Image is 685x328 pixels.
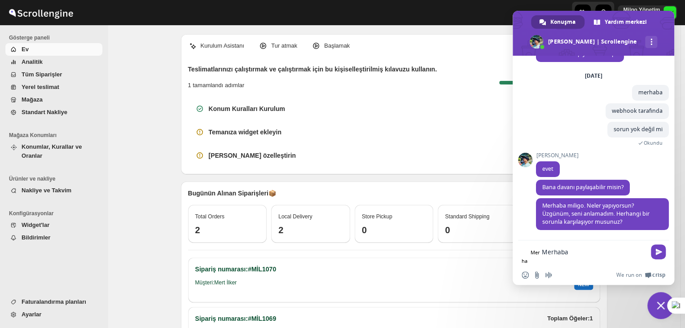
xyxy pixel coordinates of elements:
span: Ev [22,46,29,53]
div: [DATE] [585,73,602,79]
span: Crisp [652,271,665,279]
span: Widget'lar [22,222,49,228]
div: Yardım merkezi [585,15,656,29]
h2: Sipariş numarası: #MİL1070 [195,265,277,274]
lt-span: Merha [522,249,540,264]
span: Ürünler ve nakliye [9,175,103,182]
h3: Konum Kuralları Kurulum [209,104,285,113]
h3: 0 [445,225,509,235]
span: Mağaza [22,96,43,103]
p: Milgo Yönetim [623,6,660,13]
h3: Temanıza widget ekleyin [209,128,281,137]
div: Daha fazla kanal [645,36,657,48]
span: evet [542,165,553,173]
textarea: Mesajınızı yazın... [542,248,645,256]
span: Sesli mesaj kaydetme [545,271,552,279]
span: [PERSON_NAME] [536,152,579,159]
h3: 2 [278,225,343,235]
span: Konumlar, Kurallar ve Oranlar [22,143,82,159]
span: Konuşma [550,15,575,29]
span: sorun yok değil mi [614,125,663,133]
span: Gönder [651,244,666,259]
span: Emoji ekle [522,271,529,279]
div: Sohbeti kapat [647,292,674,319]
p: 1 tamamlandı adımlar [188,81,245,90]
span: Tüm Siparişler [22,71,62,78]
span: Ayarlar [22,311,41,318]
button: Nakliye ve Takvim [5,184,102,197]
p: Toplam Öğeler: 1 [547,314,593,323]
span: Gösterge paneli [9,34,103,41]
p: Kurulum Asistanı [201,41,245,50]
button: Bildirimler [5,231,102,244]
a: We run onCrisp [616,271,665,279]
span: Store Pickup [362,213,392,220]
h6: Müşteri: Mert İlker [195,279,237,290]
span: Bana davanı paylaşabilir misin? [542,183,624,191]
h3: 0 [362,225,426,235]
span: Merhaba miligo. Neler yapıyorsun? Üzgünüm, seni anlamadım. Herhangi bir sorunla karşılaşıyor musu... [542,202,650,226]
span: Konfigürasyonlar [9,210,103,217]
img: ScrollEngine [7,1,75,24]
span: Local Delivery [278,213,312,220]
button: User menu [618,5,677,20]
span: We run on [616,271,642,279]
span: Yardım merkezi [605,15,647,29]
button: Widget'lar [5,219,102,231]
button: Konumlar, Kurallar ve Oranlar [5,141,102,162]
span: Total Orders [195,213,224,220]
button: Analitik [5,56,102,68]
div: Konuşma [531,15,584,29]
h2: Teslimatlarınızı çalıştırmak ve çalıştırmak için bu kişiselleştirilmiş kılavuzu kullanın. [188,65,437,74]
span: Yerel teslimat [22,84,59,90]
p: Tur atmak [271,41,297,50]
h3: 2 [195,225,260,235]
span: Mağaza Konumları [9,132,103,139]
span: Milgo Yönetim [663,6,676,19]
p: Başlamak [324,41,350,50]
text: MY [666,10,674,15]
span: Okundu [644,140,663,146]
button: Ayarlar [5,308,102,321]
button: Faturalandırma planları [5,296,102,308]
span: Analitik [22,58,43,65]
span: Standard Shipping [445,213,489,220]
h3: [PERSON_NAME] özelleştirin [209,151,296,160]
span: merhaba [638,89,663,96]
p: Bugünün Alınan Siparişleri 📦 [188,189,600,198]
button: Ev [5,43,102,56]
span: Dosya gönder [533,271,540,279]
span: Standart Nakliye [22,109,67,115]
span: webhook tarafında [612,107,663,115]
h2: Sipariş numarası: #MİL1069 [195,314,277,323]
button: Tüm Siparişler [5,68,102,81]
span: Bildirimler [22,234,50,241]
span: Faturalandırma planları [22,298,86,305]
span: Nakliye ve Takvim [22,187,71,194]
